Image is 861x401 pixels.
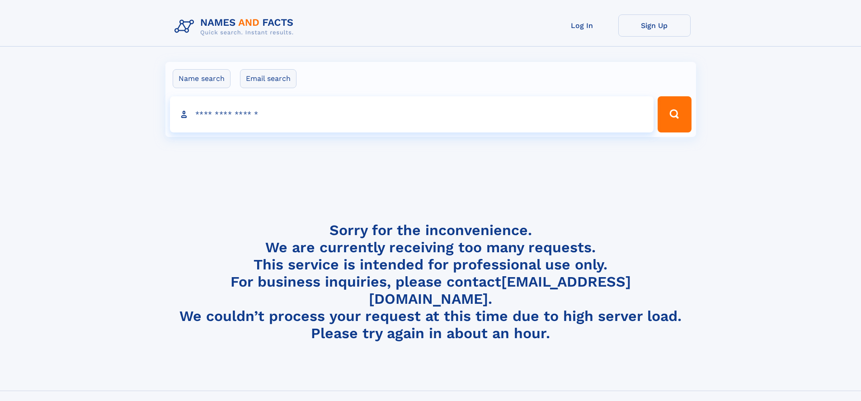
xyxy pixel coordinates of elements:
[240,69,296,88] label: Email search
[369,273,631,307] a: [EMAIL_ADDRESS][DOMAIN_NAME]
[618,14,691,37] a: Sign Up
[170,96,654,132] input: search input
[171,14,301,39] img: Logo Names and Facts
[171,222,691,342] h4: Sorry for the inconvenience. We are currently receiving too many requests. This service is intend...
[173,69,231,88] label: Name search
[546,14,618,37] a: Log In
[658,96,691,132] button: Search Button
